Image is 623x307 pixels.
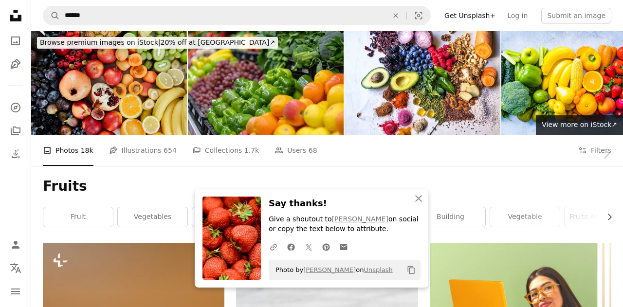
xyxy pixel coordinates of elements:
span: 20% off at [GEOGRAPHIC_DATA] ↗ [40,38,275,46]
span: View more on iStock ↗ [542,121,617,128]
a: Share on Facebook [282,237,300,256]
a: Share on Pinterest [317,237,335,256]
span: Browse premium images on iStock | [40,38,160,46]
span: 68 [309,145,317,156]
a: [PERSON_NAME] [332,215,388,223]
a: Next [589,107,623,200]
a: [PERSON_NAME] [303,266,356,273]
a: Explore [6,98,25,117]
button: Language [6,258,25,278]
a: Share on Twitter [300,237,317,256]
a: food [192,207,262,227]
a: Browse premium images on iStock|20% off at [GEOGRAPHIC_DATA]↗ [31,31,284,54]
a: Get Unsplash+ [439,8,501,23]
a: Unsplash [364,266,392,273]
span: 1.7k [244,145,259,156]
a: View more on iStock↗ [536,115,623,135]
a: Collections 1.7k [192,135,259,166]
a: building [416,207,485,227]
h1: Fruits [43,178,611,195]
a: Illustrations 654 [109,135,177,166]
a: Users 68 [275,135,317,166]
h3: Say thanks! [269,197,421,211]
button: scroll list to the right [601,207,611,227]
form: Find visuals sitewide [43,6,431,25]
span: 654 [164,145,177,156]
button: Search Unsplash [43,6,60,25]
a: Photos [6,31,25,51]
button: Menu [6,282,25,301]
p: Give a shoutout to on social or copy the text below to attribute. [269,215,421,234]
button: Visual search [407,6,430,25]
button: Copy to clipboard [403,262,420,278]
a: vegetable [490,207,560,227]
span: Photo by on [271,262,393,278]
a: Log in [501,8,533,23]
button: Clear [385,6,406,25]
img: Full frame of assortment of healthy and fresh fruits [31,31,187,135]
button: Submit an image [541,8,611,23]
button: Filters [578,135,611,166]
img: Multi colored vegetables, fruits, legumes, nuts and spices on wooden table [345,31,500,135]
a: Log in / Sign up [6,235,25,254]
a: vegetables [118,207,187,227]
a: fruit [43,207,113,227]
a: Share over email [335,237,352,256]
a: Illustrations [6,54,25,74]
img: Fruits et légumes colorés [188,31,344,135]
